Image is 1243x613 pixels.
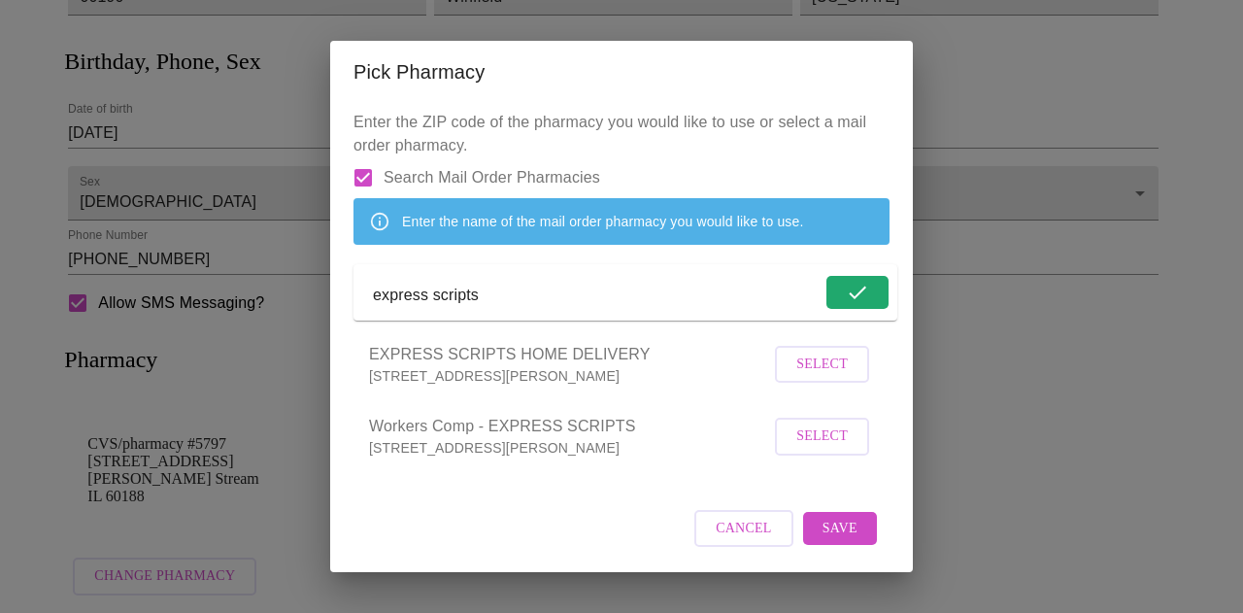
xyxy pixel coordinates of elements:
span: EXPRESS SCRIPTS HOME DELIVERY [369,343,770,366]
button: Save [803,512,877,546]
span: Select [796,425,848,449]
span: Search Mail Order Pharmacies [384,166,600,189]
span: Save [823,517,857,541]
span: Workers Comp - EXPRESS SCRIPTS [369,415,770,438]
div: Enter the name of the mail order pharmacy you would like to use. [402,204,803,239]
button: Select [775,418,869,456]
p: [STREET_ADDRESS][PERSON_NAME] [369,438,770,458]
button: Select [775,346,869,384]
h2: Pick Pharmacy [353,56,890,87]
button: Cancel [694,510,793,548]
span: Cancel [716,517,772,541]
input: Send a message to your care team [373,281,822,312]
p: [STREET_ADDRESS][PERSON_NAME] [369,366,770,386]
span: Select [796,353,848,377]
p: Enter the ZIP code of the pharmacy you would like to use or select a mail order pharmacy. [353,111,890,481]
